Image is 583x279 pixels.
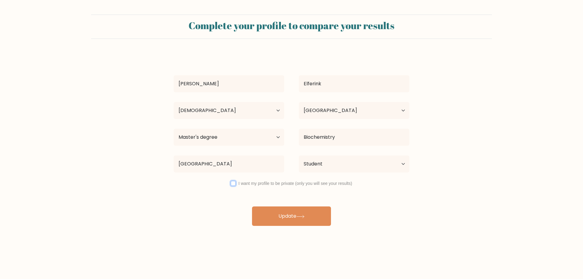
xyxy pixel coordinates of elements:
[299,75,409,92] input: Last name
[299,129,409,146] input: What did you study?
[174,75,284,92] input: First name
[95,20,488,31] h2: Complete your profile to compare your results
[238,181,352,186] label: I want my profile to be private (only you will see your results)
[252,206,331,226] button: Update
[174,155,284,172] input: Most relevant educational institution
